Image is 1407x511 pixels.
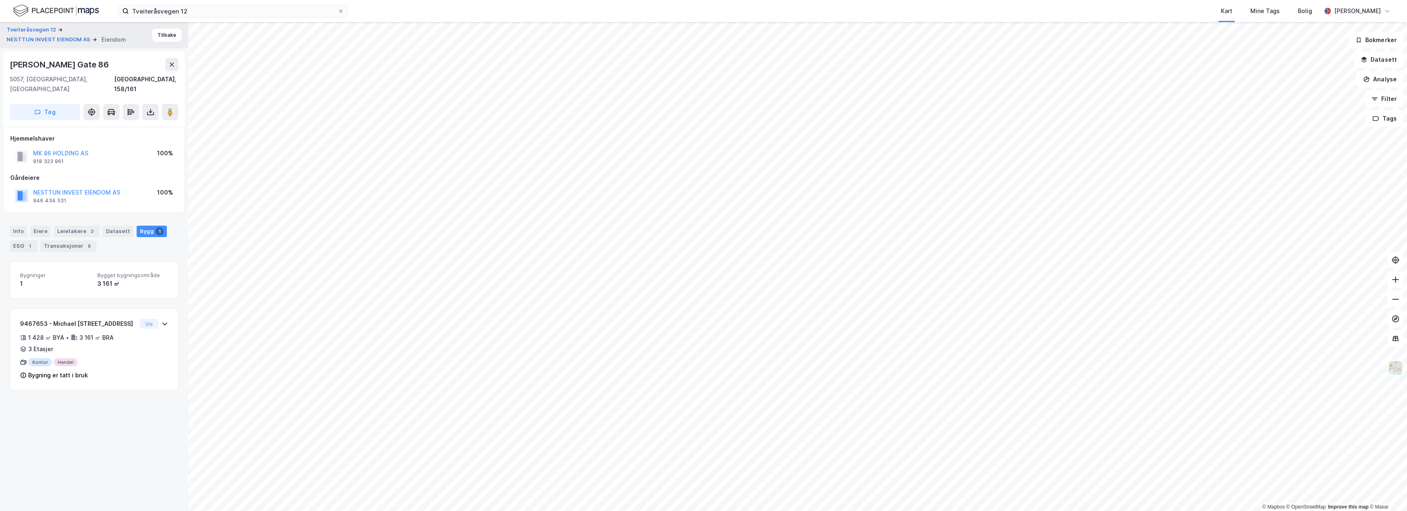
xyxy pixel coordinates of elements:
[129,5,337,17] input: Søk på adresse, matrikkel, gårdeiere, leietakere eller personer
[1364,91,1404,107] button: Filter
[97,272,168,279] span: Bygget bygningsområde
[1366,472,1407,511] iframe: Chat Widget
[28,333,64,343] div: 1 428 ㎡ BYA
[7,36,92,44] button: NESTTUN INVEST EIENDOM AS
[152,29,182,42] button: Tilbake
[114,74,178,94] div: [GEOGRAPHIC_DATA], 158/161
[1366,472,1407,511] div: Kontrollprogram for chat
[97,279,168,289] div: 3 161 ㎡
[10,58,110,71] div: [PERSON_NAME] Gate 86
[85,242,93,250] div: 8
[10,134,178,143] div: Hjemmelshaver
[30,226,51,237] div: Eiere
[155,227,164,235] div: 1
[28,344,53,354] div: 3 Etasjer
[33,158,64,165] div: 918 323 961
[20,272,91,279] span: Bygninger
[54,226,99,237] div: Leietakere
[10,226,27,237] div: Info
[140,319,158,329] button: Vis
[101,35,126,45] div: Eiendom
[20,279,91,289] div: 1
[157,148,173,158] div: 100%
[1334,6,1381,16] div: [PERSON_NAME]
[10,240,37,252] div: ESG
[10,104,80,120] button: Tag
[88,227,96,235] div: 3
[20,319,137,329] div: 9467653 - Michael [STREET_ADDRESS]
[26,242,34,250] div: 1
[10,74,114,94] div: 5057, [GEOGRAPHIC_DATA], [GEOGRAPHIC_DATA]
[1262,504,1285,510] a: Mapbox
[7,26,58,34] button: Tveiteråsvegen 12
[28,370,88,380] div: Bygning er tatt i bruk
[10,173,178,183] div: Gårdeiere
[66,334,69,341] div: •
[1298,6,1312,16] div: Bolig
[1286,504,1326,510] a: OpenStreetMap
[13,4,99,18] img: logo.f888ab2527a4732fd821a326f86c7f29.svg
[40,240,97,252] div: Transaksjoner
[1221,6,1232,16] div: Kart
[137,226,167,237] div: Bygg
[1349,32,1404,48] button: Bokmerker
[157,188,173,197] div: 100%
[1250,6,1280,16] div: Mine Tags
[1354,52,1404,68] button: Datasett
[79,333,114,343] div: 3 161 ㎡ BRA
[1388,360,1403,376] img: Z
[1356,71,1404,87] button: Analyse
[1328,504,1369,510] a: Improve this map
[103,226,133,237] div: Datasett
[1366,110,1404,127] button: Tags
[33,197,66,204] div: 946 434 531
